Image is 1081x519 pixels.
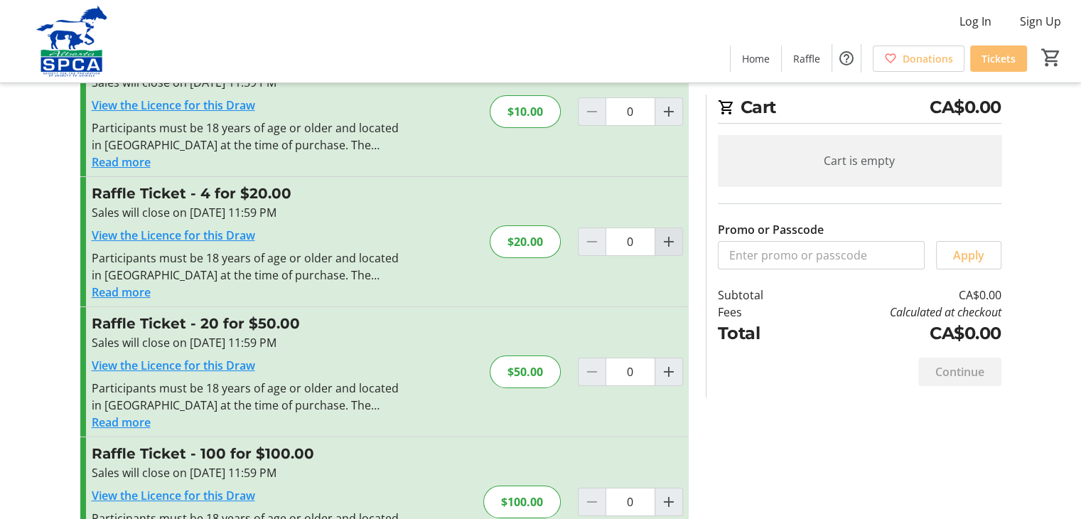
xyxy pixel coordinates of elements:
td: Calculated at checkout [800,304,1001,321]
a: View the Licence for this Draw [92,228,255,243]
span: Log In [959,13,991,30]
input: Raffle Ticket Quantity [606,488,655,516]
div: Participants must be 18 years of age or older and located in [GEOGRAPHIC_DATA] at the time of pur... [92,119,402,154]
input: Raffle Ticket Quantity [606,228,655,256]
span: CA$0.00 [930,95,1001,120]
button: Read more [92,414,151,431]
td: Total [718,321,800,346]
a: View the Licence for this Draw [92,488,255,503]
span: Tickets [981,51,1016,66]
div: Sales will close on [DATE] 11:59 PM [92,334,402,351]
span: Donations [903,51,953,66]
div: $100.00 [483,486,561,518]
span: Sign Up [1020,13,1061,30]
div: Sales will close on [DATE] 11:59 PM [92,464,402,481]
td: CA$0.00 [800,321,1001,346]
h3: Raffle Ticket - 20 for $50.00 [92,313,402,334]
input: Raffle Ticket Quantity [606,358,655,386]
button: Cart [1038,45,1064,70]
div: $10.00 [490,95,561,128]
span: Apply [953,247,984,264]
a: Raffle [782,46,832,72]
button: Increment by one [655,228,682,255]
button: Increment by one [655,488,682,515]
input: Raffle Ticket Quantity [606,97,655,126]
div: $50.00 [490,355,561,388]
h3: Raffle Ticket - 100 for $100.00 [92,443,402,464]
button: Increment by one [655,98,682,125]
a: Donations [873,46,964,72]
label: Promo or Passcode [718,221,824,238]
div: Cart is empty [718,135,1001,186]
button: Sign Up [1009,10,1072,33]
a: Home [731,46,781,72]
div: $20.00 [490,225,561,258]
img: Alberta SPCA's Logo [9,6,135,77]
div: Sales will close on [DATE] 11:59 PM [92,204,402,221]
button: Log In [948,10,1003,33]
td: Fees [718,304,800,321]
a: View the Licence for this Draw [92,358,255,373]
button: Apply [936,241,1001,269]
button: Read more [92,284,151,301]
button: Increment by one [655,358,682,385]
h3: Raffle Ticket - 4 for $20.00 [92,183,402,204]
a: View the Licence for this Draw [92,97,255,113]
span: Home [742,51,770,66]
a: Tickets [970,46,1027,72]
td: Subtotal [718,287,800,304]
div: Participants must be 18 years of age or older and located in [GEOGRAPHIC_DATA] at the time of pur... [92,380,402,414]
button: Help [832,44,861,73]
input: Enter promo or passcode [718,241,925,269]
button: Read more [92,154,151,171]
h2: Cart [718,95,1001,124]
div: Participants must be 18 years of age or older and located in [GEOGRAPHIC_DATA] at the time of pur... [92,250,402,284]
span: Raffle [793,51,820,66]
td: CA$0.00 [800,287,1001,304]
